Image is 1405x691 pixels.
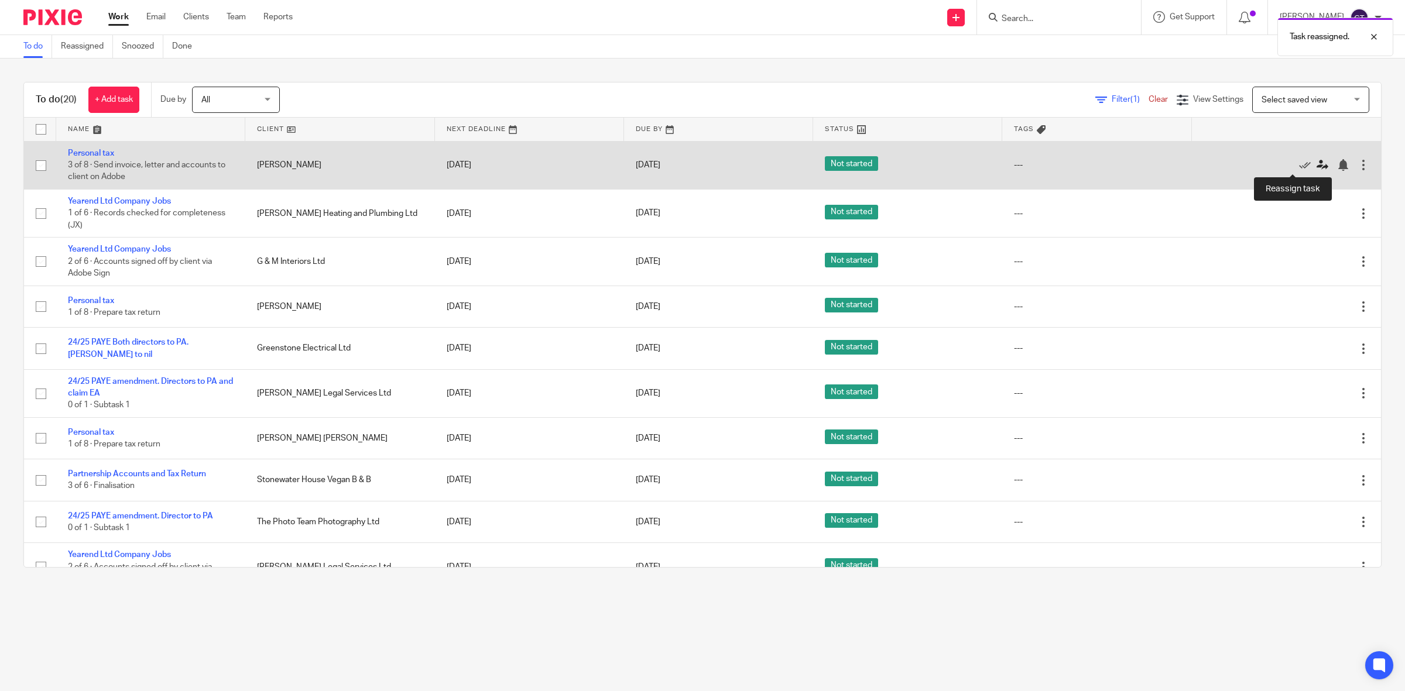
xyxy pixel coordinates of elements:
[636,209,660,218] span: [DATE]
[825,205,878,219] span: Not started
[825,513,878,528] span: Not started
[227,11,246,23] a: Team
[1014,301,1180,312] div: ---
[435,238,624,286] td: [DATE]
[68,377,233,397] a: 24/25 PAYE amendment. Directors to PA and claim EA
[60,95,77,104] span: (20)
[1290,31,1349,43] p: Task reassigned.
[435,286,624,327] td: [DATE]
[636,344,660,352] span: [DATE]
[122,35,163,58] a: Snoozed
[61,35,113,58] a: Reassigned
[1262,96,1327,104] span: Select saved view
[825,298,878,312] span: Not started
[1014,342,1180,354] div: ---
[68,245,171,253] a: Yearend Ltd Company Jobs
[636,257,660,266] span: [DATE]
[245,369,434,417] td: [PERSON_NAME] Legal Services Ltd
[245,459,434,501] td: Stonewater House Vegan B & B
[68,257,212,278] span: 2 of 6 · Accounts signed off by client via Adobe Sign
[1014,208,1180,219] div: ---
[1130,95,1140,104] span: (1)
[636,389,660,397] span: [DATE]
[146,11,166,23] a: Email
[1014,159,1180,171] div: ---
[88,87,139,113] a: + Add task
[825,558,878,573] span: Not started
[68,197,171,205] a: Yearend Ltd Company Jobs
[1014,474,1180,486] div: ---
[1112,95,1149,104] span: Filter
[825,429,878,444] span: Not started
[68,297,114,305] a: Personal tax
[435,459,624,501] td: [DATE]
[1014,126,1034,132] span: Tags
[825,340,878,355] span: Not started
[245,501,434,542] td: The Photo Team Photography Ltd
[68,551,171,559] a: Yearend Ltd Company Jobs
[263,11,293,23] a: Reports
[636,161,660,169] span: [DATE]
[68,524,130,532] span: 0 of 1 · Subtask 1
[68,470,206,478] a: Partnership Accounts and Tax Return
[435,369,624,417] td: [DATE]
[435,417,624,459] td: [DATE]
[68,161,225,181] span: 3 of 8 · Send invoice, letter and accounts to client on Adobe
[68,338,189,358] a: 24/25 PAYE Both directors to PA. [PERSON_NAME] to nil
[245,238,434,286] td: G & M Interiors Ltd
[1193,95,1243,104] span: View Settings
[636,476,660,484] span: [DATE]
[245,417,434,459] td: [PERSON_NAME] [PERSON_NAME]
[68,149,114,157] a: Personal tax
[435,328,624,369] td: [DATE]
[23,35,52,58] a: To do
[245,328,434,369] td: Greenstone Electrical Ltd
[1299,159,1317,171] a: Mark as done
[1014,432,1180,444] div: ---
[435,141,624,189] td: [DATE]
[825,253,878,267] span: Not started
[68,308,160,317] span: 1 of 8 · Prepare tax return
[636,518,660,526] span: [DATE]
[825,156,878,171] span: Not started
[435,189,624,237] td: [DATE]
[1014,256,1180,267] div: ---
[1149,95,1168,104] a: Clear
[1014,516,1180,528] div: ---
[68,428,114,436] a: Personal tax
[1350,8,1369,27] img: svg%3E
[68,209,225,230] span: 1 of 6 · Records checked for completeness (JX)
[68,401,130,410] span: 0 of 1 · Subtask 1
[825,472,878,486] span: Not started
[108,11,129,23] a: Work
[23,9,82,25] img: Pixie
[636,434,660,442] span: [DATE]
[36,94,77,106] h1: To do
[1014,561,1180,573] div: ---
[160,94,186,105] p: Due by
[1014,387,1180,399] div: ---
[201,96,210,104] span: All
[435,543,624,591] td: [DATE]
[68,512,213,520] a: 24/25 PAYE amendment. Director to PA
[435,501,624,542] td: [DATE]
[183,11,209,23] a: Clients
[172,35,201,58] a: Done
[68,482,135,490] span: 3 of 6 · Finalisation
[636,563,660,571] span: [DATE]
[636,302,660,311] span: [DATE]
[245,543,434,591] td: [PERSON_NAME] Legal Services Ltd
[245,141,434,189] td: [PERSON_NAME]
[245,286,434,327] td: [PERSON_NAME]
[245,189,434,237] td: [PERSON_NAME] Heating and Plumbing Ltd
[68,563,212,583] span: 2 of 6 · Accounts signed off by client via Adobe Sign
[825,384,878,399] span: Not started
[68,440,160,448] span: 1 of 8 · Prepare tax return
